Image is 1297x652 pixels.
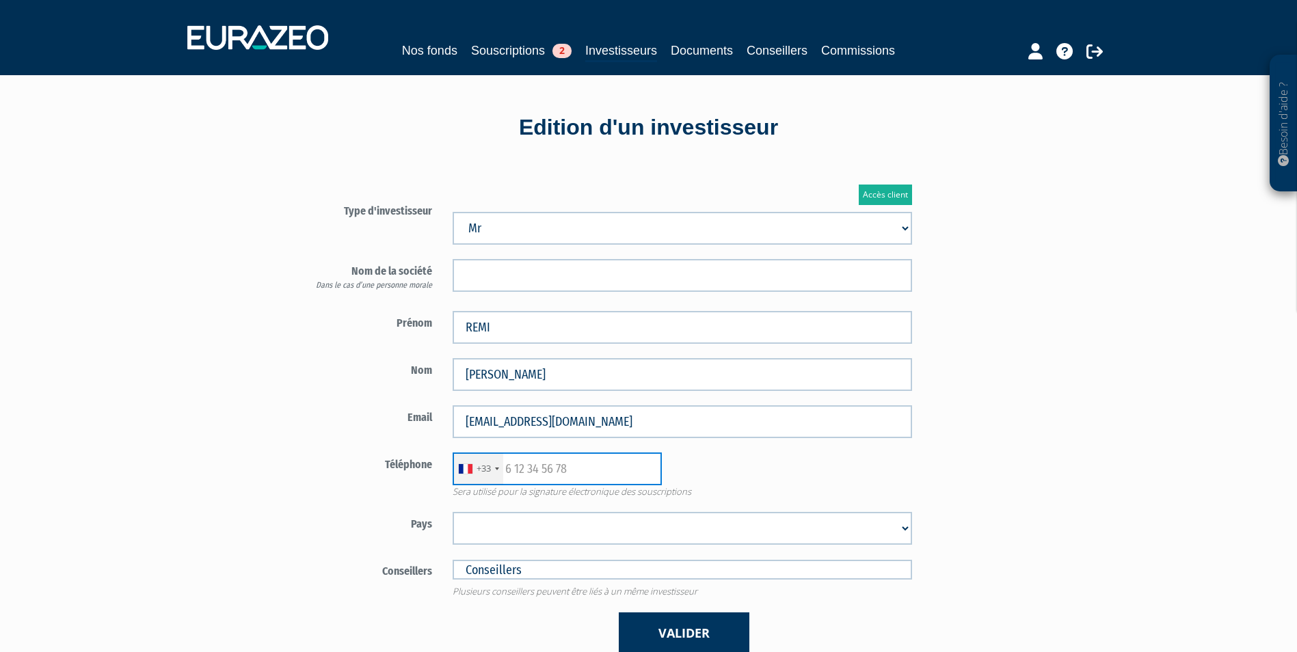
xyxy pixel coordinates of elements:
label: Email [283,405,443,426]
span: 2 [552,44,572,58]
label: Type d'investisseur [283,199,443,219]
a: Documents [671,41,733,60]
div: Edition d'un investisseur [259,112,1039,144]
a: Souscriptions2 [471,41,572,60]
a: Nos fonds [402,41,457,60]
label: Prénom [283,311,443,331]
label: Nom de la société [283,259,443,291]
span: Plusieurs conseillers peuvent être liés à un même investisseur [442,585,922,598]
img: 1732889491-logotype_eurazeo_blanc_rvb.png [187,25,328,50]
span: Sera utilisé pour la signature électronique des souscriptions [442,485,922,498]
a: Accès client [859,185,912,205]
div: Dans le cas d’une personne morale [293,280,433,291]
label: Pays [283,512,443,532]
a: Conseillers [747,41,807,60]
p: Besoin d'aide ? [1276,62,1292,185]
a: Commissions [821,41,895,60]
label: Téléphone [283,452,443,473]
div: +33 [477,462,491,475]
input: 6 12 34 56 78 [453,452,662,485]
div: France: +33 [453,453,503,485]
label: Nom [283,358,443,379]
label: Conseillers [283,559,443,580]
a: Investisseurs [585,41,657,62]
